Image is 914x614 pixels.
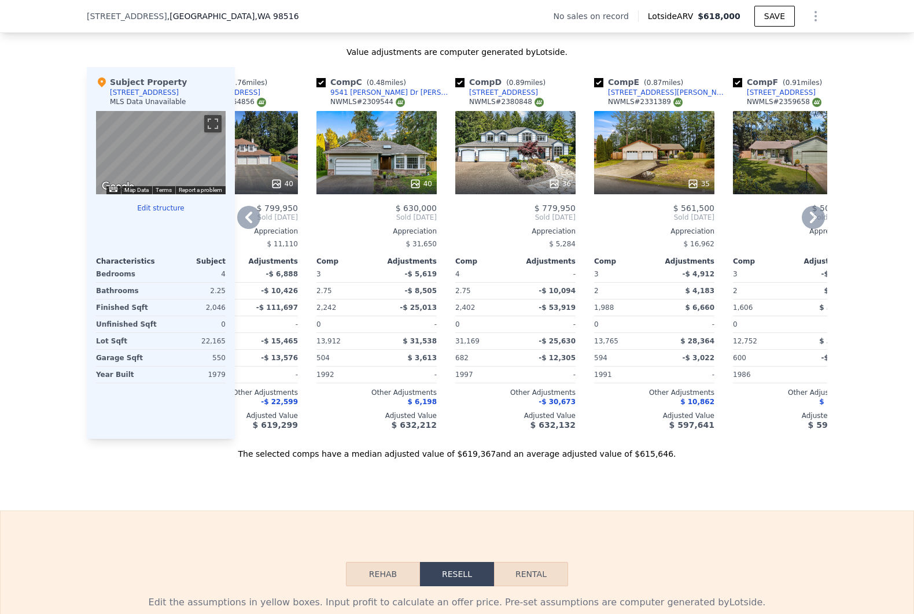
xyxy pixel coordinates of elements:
span: $618,000 [698,12,740,21]
span: ( miles) [639,79,688,87]
span: $ 593,156 [808,420,853,430]
a: Report a problem [179,187,222,193]
img: NWMLS Logo [257,98,266,107]
div: Comp D [455,76,550,88]
span: $ 11,927 [819,398,853,406]
span: -$ 25,630 [539,337,576,345]
div: - [240,316,298,332]
span: $ 779,950 [535,204,576,213]
span: [STREET_ADDRESS] [87,10,167,22]
span: 0 [455,320,460,328]
span: 2,402 [455,304,475,312]
div: 2.75 [455,283,513,299]
div: Adjusted Value [733,411,853,420]
button: Edit structure [96,204,226,213]
div: Finished Sqft [96,299,159,316]
div: - [240,367,298,383]
div: Bathrooms [96,283,159,299]
span: 3 [733,270,738,278]
div: 38 [826,178,849,190]
div: - [518,367,576,383]
span: -$ 10,094 [539,287,576,295]
span: -$ 25,013 [400,304,437,312]
div: - [795,316,853,332]
div: Appreciation [594,227,714,236]
div: Comp [316,257,377,266]
span: Sold [DATE] [733,213,853,222]
img: Google [99,179,137,194]
div: Adjustments [238,257,298,266]
div: Comp F [733,76,827,88]
span: $ 632,132 [530,420,576,430]
img: NWMLS Logo [673,98,683,107]
span: $ 3,613 [408,354,437,362]
div: - [379,367,437,383]
span: -$ 5,619 [405,270,437,278]
span: Sold [DATE] [455,213,576,222]
a: [STREET_ADDRESS][PERSON_NAME] [594,88,728,97]
span: 504 [316,354,330,362]
span: 3 [316,270,321,278]
span: -$ 3,022 [683,354,714,362]
button: Map Data [124,186,149,194]
span: -$ 15,465 [261,337,298,345]
span: 4 [455,270,460,278]
div: 9541 [PERSON_NAME] Dr [PERSON_NAME] [330,88,451,97]
div: Garage Sqft [96,350,159,366]
div: 2.25 [163,283,226,299]
button: Keyboard shortcuts [109,187,117,192]
button: Show Options [804,5,827,28]
span: Lotside ARV [648,10,698,22]
div: Appreciation [316,227,437,236]
img: NWMLS Logo [396,98,405,107]
a: [STREET_ADDRESS] [455,88,538,97]
span: 594 [594,354,607,362]
span: -$ 4,912 [683,270,714,278]
span: -$ 53,919 [539,304,576,312]
span: 0 [733,320,738,328]
span: -$ 3,009 [821,354,853,362]
button: Rehab [346,562,420,586]
span: $ 632,212 [392,420,437,430]
button: Rental [494,562,568,586]
div: Map [96,111,226,194]
div: Characteristics [96,257,161,266]
div: 22,165 [163,333,226,349]
span: $ 6,944 [827,240,853,248]
span: -$ 8,505 [405,287,437,295]
div: Comp [733,257,793,266]
div: - [518,316,576,332]
span: Sold [DATE] [316,213,437,222]
div: Other Adjustments [178,388,298,397]
span: $ 10,862 [680,398,714,406]
span: 0.91 [786,79,801,87]
span: -$ 4,305 [821,270,853,278]
span: 0.76 [231,79,246,87]
div: NWMLS # 2309544 [330,97,405,107]
span: $ 16,962 [684,240,714,248]
span: , WA 98516 [255,12,298,21]
div: Adjusted Value [455,411,576,420]
div: Adjusted Value [178,411,298,420]
div: - [379,316,437,332]
a: Terms (opens in new tab) [156,187,172,193]
span: Sold [DATE] [594,213,714,222]
div: Other Adjustments [594,388,714,397]
img: NWMLS Logo [812,98,821,107]
span: $ 31,650 [406,240,437,248]
div: Other Adjustments [316,388,437,397]
div: 36 [548,178,571,190]
div: 2 [594,283,652,299]
span: ( miles) [223,79,272,87]
div: Comp C [316,76,411,88]
div: [STREET_ADDRESS] [747,88,816,97]
div: 2,046 [163,299,226,316]
div: Adjusted Value [594,411,714,420]
span: -$ 22,599 [261,398,298,406]
span: ( miles) [502,79,550,87]
span: 0.48 [369,79,385,87]
span: -$ 12,305 [539,354,576,362]
div: The selected comps have a median adjusted value of $619,367 and an average adjusted value of $615... [87,439,827,460]
div: Unfinished Sqft [96,316,159,332]
a: [STREET_ADDRESS] [733,88,816,97]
